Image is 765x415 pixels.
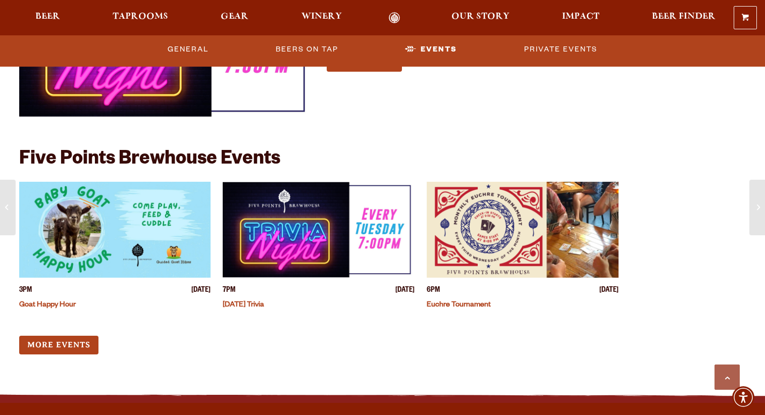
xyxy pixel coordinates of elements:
[221,13,248,21] span: Gear
[214,12,255,24] a: Gear
[29,12,67,24] a: Beer
[106,12,175,24] a: Taprooms
[562,13,599,21] span: Impact
[555,12,606,24] a: Impact
[164,38,213,61] a: General
[19,301,76,309] a: Goat Happy Hour
[295,12,348,24] a: Winery
[19,286,32,296] span: 3PM
[191,286,211,296] span: [DATE]
[223,301,264,309] a: [DATE] Trivia
[599,286,619,296] span: [DATE]
[19,149,280,172] h2: Five Points Brewhouse Events
[113,13,168,21] span: Taprooms
[427,301,491,309] a: Euchre Tournament
[223,182,415,278] a: View event details
[451,13,509,21] span: Our Story
[445,12,516,24] a: Our Story
[652,13,716,21] span: Beer Finder
[427,286,440,296] span: 6PM
[645,12,722,24] a: Beer Finder
[19,336,98,354] a: More Events (opens in a new window)
[223,286,235,296] span: 7PM
[272,38,342,61] a: Beers on Tap
[301,13,342,21] span: Winery
[401,38,461,61] a: Events
[427,182,619,278] a: View event details
[715,365,740,390] a: Scroll to top
[19,182,211,278] a: View event details
[376,12,414,24] a: Odell Home
[395,286,415,296] span: [DATE]
[732,386,754,408] div: Accessibility Menu
[35,13,60,21] span: Beer
[520,38,601,61] a: Private Events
